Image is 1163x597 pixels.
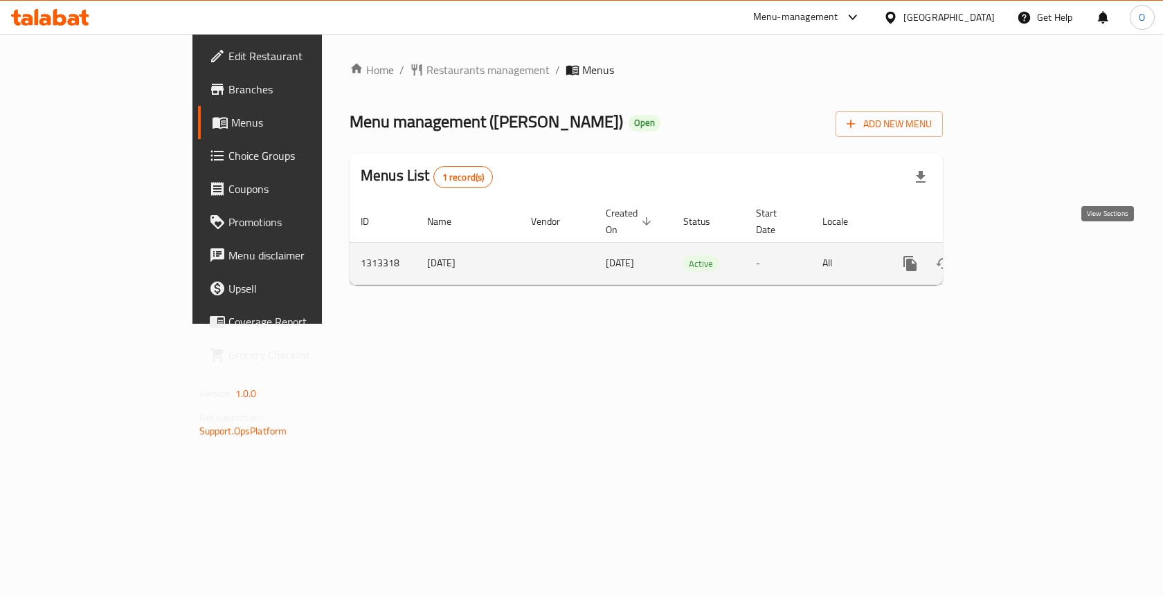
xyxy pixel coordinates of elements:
td: [DATE] [416,242,520,284]
span: Upsell [228,280,376,297]
button: Change Status [927,247,960,280]
span: Coupons [228,181,376,197]
div: Export file [904,160,937,194]
span: Branches [228,81,376,98]
a: Upsell [198,272,387,305]
span: Menu management ( [PERSON_NAME] ) [350,106,623,137]
span: Get support on: [199,408,263,426]
div: Open [629,115,660,131]
a: Branches [198,73,387,106]
a: Coverage Report [198,305,387,338]
a: Edit Restaurant [198,39,387,73]
td: All [811,242,883,284]
span: Name [427,213,469,230]
div: Total records count [433,166,494,188]
span: Grocery Checklist [228,347,376,363]
button: more [894,247,927,280]
span: Created On [606,205,656,238]
span: Vendor [531,213,578,230]
span: Coverage Report [228,313,376,330]
div: Active [683,255,719,272]
button: Add New Menu [836,111,943,137]
span: Menus [231,114,376,131]
a: Menus [198,106,387,139]
span: Version: [199,385,233,403]
span: Start Date [756,205,795,238]
a: Restaurants management [410,62,550,78]
th: Actions [883,201,1038,243]
span: Edit Restaurant [228,48,376,64]
a: Promotions [198,205,387,239]
div: [GEOGRAPHIC_DATA] [903,10,995,25]
span: Status [683,213,728,230]
li: / [555,62,560,78]
a: Grocery Checklist [198,338,387,371]
span: 1 record(s) [434,171,493,184]
li: / [399,62,404,78]
table: enhanced table [350,201,1038,285]
span: Menus [582,62,614,78]
div: Menu-management [753,9,838,26]
span: Restaurants management [426,62,550,78]
span: Open [629,117,660,129]
a: Support.OpsPlatform [199,422,287,440]
span: Locale [822,213,866,230]
span: Promotions [228,214,376,230]
span: 1.0.0 [235,385,257,403]
span: ID [361,213,387,230]
a: Choice Groups [198,139,387,172]
span: [DATE] [606,254,634,272]
span: Active [683,256,719,272]
span: O [1139,10,1145,25]
span: Add New Menu [847,116,932,133]
span: Menu disclaimer [228,247,376,264]
a: Menu disclaimer [198,239,387,272]
td: - [745,242,811,284]
span: Choice Groups [228,147,376,164]
a: Coupons [198,172,387,205]
h2: Menus List [361,165,493,188]
nav: breadcrumb [350,62,943,78]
